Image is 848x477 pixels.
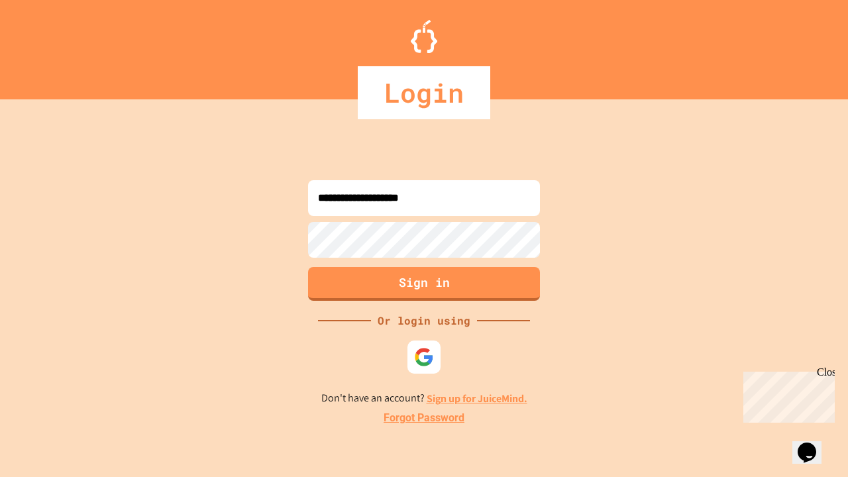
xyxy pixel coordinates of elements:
div: Or login using [371,313,477,329]
p: Don't have an account? [321,390,527,407]
button: Sign in [308,267,540,301]
div: Chat with us now!Close [5,5,91,84]
a: Forgot Password [384,410,464,426]
img: google-icon.svg [414,347,434,367]
div: Login [358,66,490,119]
iframe: chat widget [792,424,835,464]
img: Logo.svg [411,20,437,53]
iframe: chat widget [738,366,835,423]
a: Sign up for JuiceMind. [427,392,527,405]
